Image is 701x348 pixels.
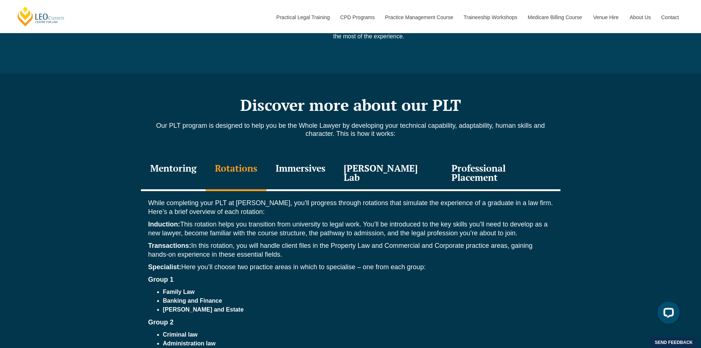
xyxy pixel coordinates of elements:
[380,1,458,33] a: Practice Management Course
[148,221,180,228] strong: Induction:
[624,1,656,33] a: About Us
[141,156,206,191] div: Mentoring
[148,263,553,271] p: Here you’ll choose two practice areas in which to specialise – one from each group:
[163,306,244,313] strong: [PERSON_NAME] and Estate
[334,1,379,33] a: CPD Programs
[458,1,522,33] a: Traineeship Workshops
[163,331,198,338] strong: Criminal law
[141,96,560,114] h2: Discover more about our PLT
[652,299,683,330] iframe: LiveChat chat widget
[148,241,553,259] p: In this rotation, you will handle client files in the Property Law and Commercial and Corporate p...
[442,156,560,191] div: Professional Placement
[148,263,181,271] strong: Specialist:
[141,122,560,138] p: Our PLT program is designed to help you be the Whole Lawyer by developing your technical capabili...
[163,298,222,304] strong: Banking and Finance
[334,156,443,191] div: [PERSON_NAME] Lab
[206,156,266,191] div: Rotations
[148,276,174,283] strong: Group 1
[163,340,216,347] strong: Administration law
[266,156,334,191] div: Immersives
[148,242,191,249] strong: Transactions:
[148,220,553,238] p: This rotation helps you transition from university to legal work. You’ll be introduced to the key...
[163,289,195,295] strong: Family Law
[148,198,553,216] p: While completing your PLT at [PERSON_NAME], you’ll progress through rotations that simulate the e...
[588,1,624,33] a: Venue Hire
[17,6,66,27] a: [PERSON_NAME] Centre for Law
[522,1,588,33] a: Medicare Billing Course
[148,319,174,326] strong: Group 2
[656,1,684,33] a: Contact
[271,1,335,33] a: Practical Legal Training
